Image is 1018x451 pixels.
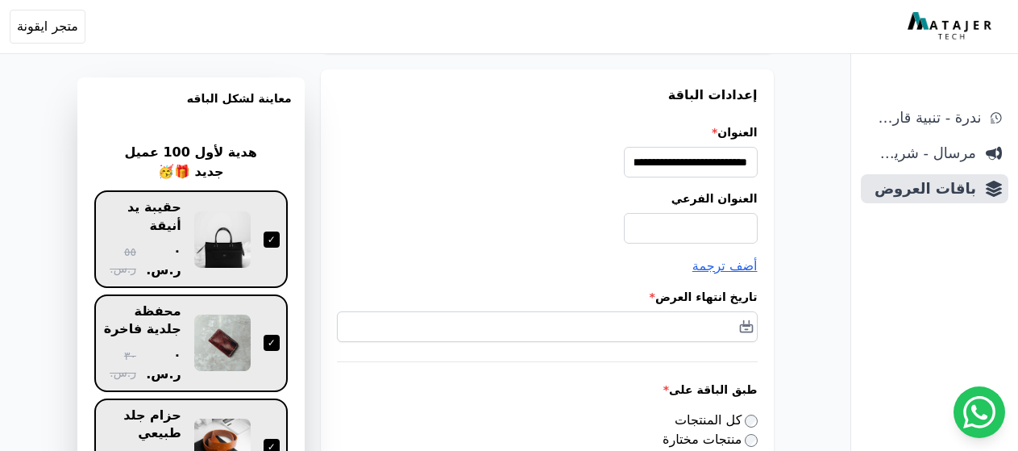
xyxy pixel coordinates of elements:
span: ٠ ر.س. [143,241,181,280]
span: ٠ ر.س. [143,345,181,384]
input: منتجات مختارة [745,434,758,447]
span: متجر ايقونة [17,17,78,36]
img: محفظة جلدية فاخرة [194,315,251,371]
span: باقات العروض [867,177,976,200]
label: العنوان الفرعي [337,190,758,207]
label: منتجات مختارة [663,432,757,447]
img: MatajerTech Logo [908,12,995,41]
label: كل المنتجات [675,412,758,428]
span: مرسال - شريط دعاية [867,142,976,165]
span: أضف ترجمة [692,258,758,274]
span: ٥٥ ر.س. [102,244,136,278]
div: حزام جلد طبيعي [102,407,181,443]
h3: معاينة لشكل الباقه [90,90,292,126]
input: كل المنتجات [745,415,758,428]
h3: إعدادات الباقة [337,86,758,105]
h2: هدية لأول 100 عميل جديد 🎁🥳 [104,143,278,182]
span: ندرة - تنبية قارب علي النفاذ [867,106,981,129]
label: العنوان [337,124,758,140]
div: حقيبة يد أنيقة [102,198,181,235]
span: ٣٠ ر.س. [102,348,136,382]
label: طبق الباقة على [337,382,758,398]
button: متجر ايقونة [10,10,85,44]
label: تاريخ انتهاء العرض [337,289,758,305]
button: أضف ترجمة [692,257,758,276]
div: محفظة جلدية فاخرة [102,303,181,339]
img: حقيبة يد أنيقة [194,211,251,268]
